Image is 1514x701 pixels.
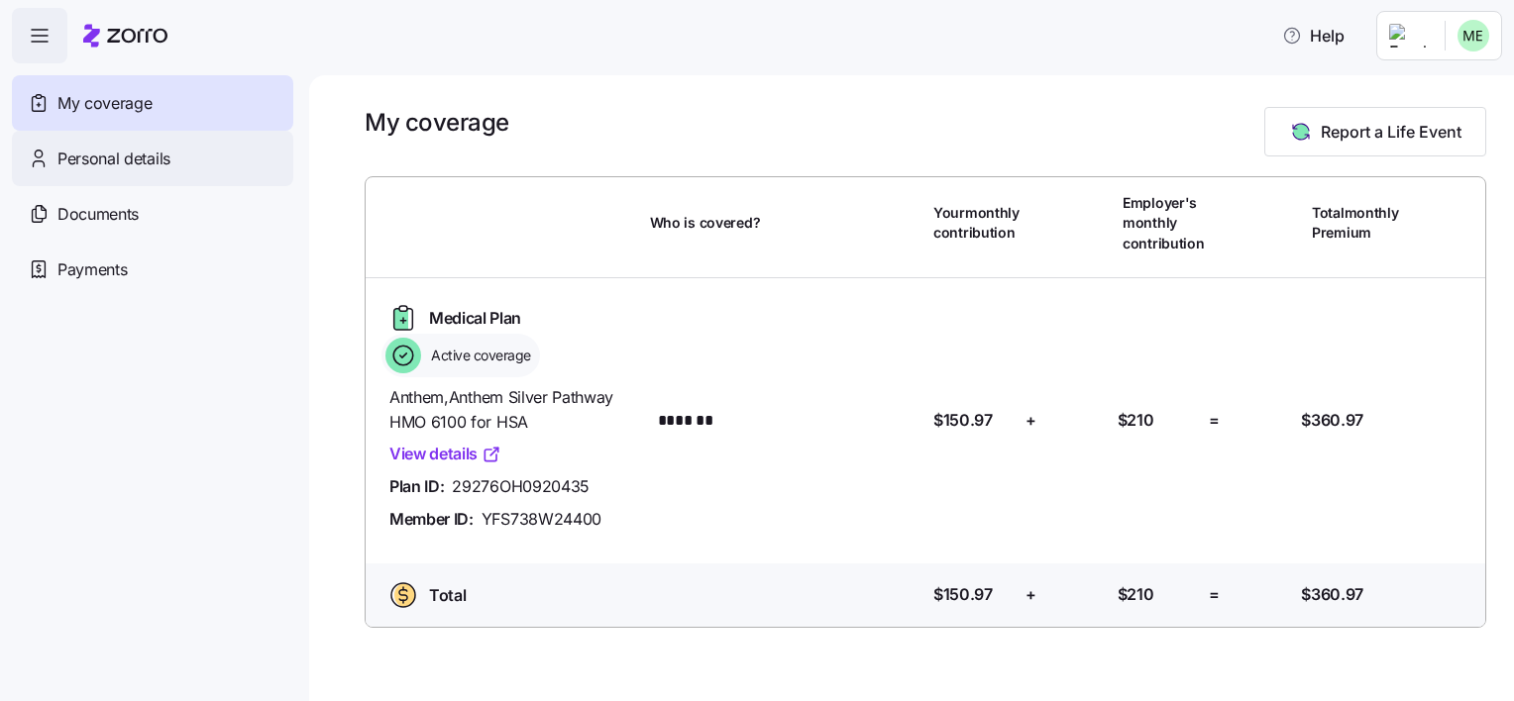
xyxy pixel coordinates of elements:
span: $150.97 [933,408,993,433]
a: Personal details [12,131,293,186]
span: = [1209,408,1220,433]
span: Total [429,583,466,608]
span: Medical Plan [429,306,521,331]
img: 290c0eb6940c264d6f933daf13d52477 [1458,20,1489,51]
span: Plan ID: [389,474,444,499]
span: Documents [57,202,139,227]
span: = [1209,582,1220,607]
span: + [1026,582,1036,607]
span: Who is covered? [650,213,761,233]
a: View details [389,442,501,466]
span: YFS738W24400 [482,507,601,532]
span: Employer's monthly contribution [1123,193,1205,253]
span: Member ID: [389,507,474,532]
button: Report a Life Event [1264,107,1486,156]
span: Your monthly contribution [933,203,1020,244]
span: $360.97 [1301,408,1363,433]
span: $360.97 [1301,582,1363,607]
span: Help [1282,24,1345,48]
a: Documents [12,186,293,242]
span: Report a Life Event [1321,120,1461,144]
span: Active coverage [425,346,531,365]
img: Employer logo [1389,24,1429,48]
span: $150.97 [933,582,993,607]
span: Payments [57,257,127,282]
span: Total monthly Premium [1312,203,1399,244]
span: 29276OH0920435 [452,474,590,499]
span: $210 [1118,582,1154,607]
span: Anthem , Anthem Silver Pathway HMO 6100 for HSA [389,385,634,435]
span: + [1026,408,1036,433]
a: Payments [12,242,293,297]
a: My coverage [12,75,293,131]
span: Personal details [57,147,170,171]
button: Help [1266,16,1360,55]
h1: My coverage [365,107,509,138]
span: My coverage [57,91,152,116]
span: $210 [1118,408,1154,433]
